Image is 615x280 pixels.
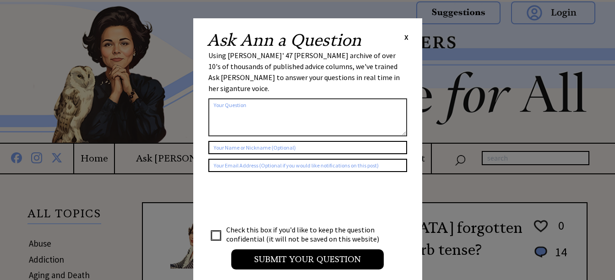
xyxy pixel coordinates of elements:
input: Your Name or Nickname (Optional) [208,141,407,154]
td: Check this box if you'd like to keep the question confidential (it will not be saved on this webs... [226,225,388,244]
input: Your Email Address (Optional if you would like notifications on this post) [208,159,407,172]
span: X [404,32,408,42]
input: Submit your Question [231,249,384,269]
h2: Ask Ann a Question [207,32,361,48]
div: Using [PERSON_NAME]' 47 [PERSON_NAME] archive of over 10's of thousands of published advice colum... [208,50,407,94]
iframe: reCAPTCHA [208,181,348,217]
